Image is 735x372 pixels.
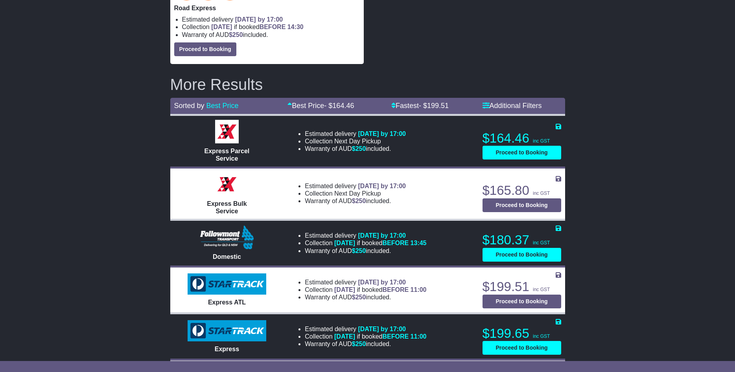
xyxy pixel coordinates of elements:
span: [DATE] [334,333,355,340]
span: $ [352,145,366,152]
li: Estimated delivery [305,182,406,190]
li: Warranty of AUD included. [305,340,426,348]
span: BEFORE [382,240,409,246]
span: BEFORE [382,286,409,293]
span: [DATE] by 17:00 [358,326,406,332]
span: [DATE] [334,286,355,293]
img: Border Express: Express Bulk Service [215,172,239,196]
span: $ [352,198,366,204]
span: $ [352,247,366,254]
span: inc GST [533,191,550,196]
span: $ [352,341,366,347]
li: Warranty of AUD included. [305,247,426,255]
button: Proceed to Booking [174,42,236,56]
span: Next Day Pickup [334,138,381,145]
span: 250 [356,341,366,347]
li: Collection [305,190,406,197]
span: 11:00 [411,286,427,293]
span: [DATE] by 17:00 [235,16,283,23]
li: Collection [305,286,426,293]
span: 164.46 [332,102,354,110]
button: Proceed to Booking [483,198,561,212]
span: if booked [334,333,426,340]
img: Followmont Transport: Domestic [200,225,254,249]
img: Border Express: Express Parcel Service [215,120,239,143]
span: $ [352,294,366,301]
li: Estimated delivery [182,16,360,23]
span: - $ [419,102,449,110]
p: $165.80 [483,183,561,198]
span: Sorted by [174,102,204,110]
h2: More Results [170,76,565,93]
li: Collection [305,239,426,247]
span: [DATE] [211,24,232,30]
li: Collection [305,333,426,340]
li: Collection [182,23,360,31]
li: Warranty of AUD included. [305,293,426,301]
span: inc GST [533,240,550,246]
button: Proceed to Booking [483,341,561,355]
li: Estimated delivery [305,325,426,333]
span: Express Parcel Service [204,148,250,162]
span: BEFORE [382,333,409,340]
span: - $ [324,102,354,110]
p: $199.65 [483,326,561,341]
span: Domestic [213,253,241,260]
p: $199.51 [483,279,561,295]
span: 199.51 [427,102,449,110]
span: if booked [211,24,303,30]
span: if booked [334,286,426,293]
img: StarTrack: Express [188,320,266,341]
li: Estimated delivery [305,130,406,137]
span: 11:00 [411,333,427,340]
span: if booked [334,240,426,246]
li: Estimated delivery [305,232,426,239]
span: 13:45 [411,240,427,246]
span: BEFORE [260,24,286,30]
img: StarTrack: Express ATL [188,273,266,295]
span: 14:30 [287,24,304,30]
span: [DATE] [334,240,355,246]
span: 250 [232,31,243,38]
span: inc GST [533,334,550,339]
a: Fastest- $199.51 [391,102,449,110]
a: Best Price [206,102,239,110]
button: Proceed to Booking [483,248,561,262]
p: $180.37 [483,232,561,248]
span: $ [229,31,243,38]
span: [DATE] by 17:00 [358,279,406,286]
li: Warranty of AUD included. [305,197,406,205]
span: 250 [356,247,366,254]
button: Proceed to Booking [483,295,561,308]
span: [DATE] by 17:00 [358,232,406,239]
span: [DATE] by 17:00 [358,130,406,137]
li: Collection [305,137,406,145]
a: Additional Filters [483,102,542,110]
span: Express ATL [208,299,246,306]
span: [DATE] by 17:00 [358,183,406,189]
li: Estimated delivery [305,279,426,286]
span: Next Day Pickup [334,190,381,197]
span: Express Bulk Service [207,200,247,214]
li: Warranty of AUD included. [305,145,406,152]
button: Proceed to Booking [483,146,561,159]
a: Best Price- $164.46 [287,102,354,110]
li: Warranty of AUD included. [182,31,360,38]
span: 250 [356,294,366,301]
p: $164.46 [483,130,561,146]
span: inc GST [533,138,550,144]
span: Express [215,346,239,352]
span: 250 [356,145,366,152]
span: inc GST [533,287,550,292]
span: 250 [356,198,366,204]
p: Road Express [174,4,360,12]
